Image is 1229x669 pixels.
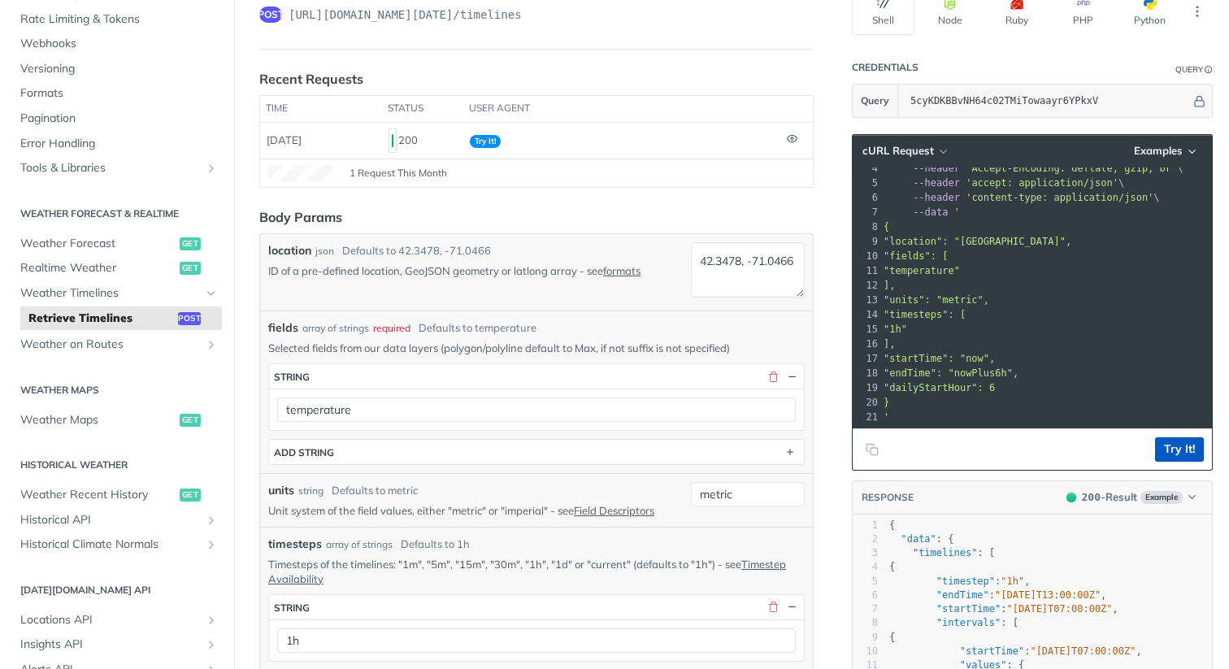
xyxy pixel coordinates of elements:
[853,616,878,630] div: 8
[205,162,218,175] button: Show subpages for Tools & Libraries
[12,256,222,280] a: Realtime Weatherget
[889,576,1031,587] span: : ,
[853,190,880,205] div: 6
[853,645,878,658] div: 10
[382,96,463,122] th: status
[784,369,799,384] button: Hide
[853,351,880,366] div: 17
[289,7,522,23] span: https://api.tomorrow.io/v4/timelines
[20,412,176,428] span: Weather Maps
[12,532,222,557] a: Historical Climate NormalsShow subpages for Historical Climate Normals
[1007,603,1113,615] span: "[DATE]T07:00:00Z"
[180,414,201,427] span: get
[205,287,218,300] button: Hide subpages for Weather Timelines
[269,595,804,619] button: string
[12,232,222,256] a: Weather Forecastget
[326,537,393,552] div: array of strings
[1134,144,1183,158] span: Examples
[853,307,880,322] div: 14
[20,61,218,77] span: Versioning
[966,192,1153,203] span: 'content-type: application/json'
[889,617,1018,628] span: : [
[884,192,1160,203] span: \
[853,161,880,176] div: 4
[1175,63,1203,76] div: Query
[884,309,966,320] span: "timesteps": [
[268,503,684,518] p: Unit system of the field values, either "metric" or "imperial" - see
[342,243,491,259] div: Defaults to 42.3478, -71.0466
[913,206,948,218] span: --data
[857,143,952,159] button: cURL Request
[889,547,995,558] span: : [
[960,645,1024,657] span: "startTime"
[889,519,895,531] span: {
[28,311,174,327] span: Retrieve Timelines
[205,514,218,527] button: Show subpages for Historical API
[259,207,342,227] div: Body Params
[936,617,1001,628] span: "intervals"
[269,364,804,389] button: string
[260,96,382,122] th: time
[853,263,880,278] div: 11
[205,614,218,627] button: Show subpages for Locations API
[1030,645,1136,657] span: "[DATE]T07:00:00Z"
[373,321,410,336] div: required
[853,631,878,645] div: 9
[205,338,218,351] button: Show subpages for Weather on Routes
[913,163,960,174] span: --header
[180,489,201,502] span: get
[298,484,324,498] div: string
[259,69,363,89] div: Recent Requests
[267,133,302,146] span: [DATE]
[1190,4,1205,19] svg: More ellipsis
[12,57,222,81] a: Versioning
[12,483,222,507] a: Weather Recent Historyget
[12,583,222,597] h2: [DATE][DOMAIN_NAME] API
[853,249,880,263] div: 10
[853,85,898,117] button: Query
[884,177,1124,189] span: \
[12,81,222,106] a: Formats
[274,446,334,458] div: ADD string
[12,632,222,657] a: Insights APIShow subpages for Insights API
[205,638,218,651] button: Show subpages for Insights API
[12,156,222,180] a: Tools & LibrariesShow subpages for Tools & Libraries
[20,236,176,252] span: Weather Forecast
[12,508,222,532] a: Historical APIShow subpages for Historical API
[889,603,1118,615] span: : ,
[884,236,1071,247] span: "location": "[GEOGRAPHIC_DATA]",
[268,165,333,181] canvas: Line Graph
[853,380,880,395] div: 19
[12,106,222,131] a: Pagination
[269,440,804,464] button: ADD string
[180,237,201,250] span: get
[884,367,1018,379] span: "endTime": "nowPlus6h",
[389,127,457,154] div: 200
[884,294,989,306] span: "units": "metric",
[766,600,780,615] button: Delete
[902,85,1191,117] input: apikey
[766,369,780,384] button: Delete
[1128,143,1204,159] button: Examples
[884,163,1183,174] span: \
[20,636,201,653] span: Insights API
[12,332,222,357] a: Weather on RoutesShow subpages for Weather on Routes
[853,219,880,234] div: 8
[20,111,218,127] span: Pagination
[274,602,310,614] div: string
[862,144,934,158] span: cURL Request
[884,353,995,364] span: "startTime": "now",
[884,411,889,423] span: '
[20,537,201,553] span: Historical Climate Normals
[259,7,282,23] span: post
[603,264,641,277] a: formats
[884,397,889,408] span: }
[20,11,218,28] span: Rate Limiting & Tokens
[853,546,878,560] div: 3
[691,242,805,298] textarea: 42.3478, -71.0466
[419,320,536,337] div: Defaults to temperature
[205,538,218,551] button: Show subpages for Historical Climate Normals
[20,612,201,628] span: Locations API
[966,163,1177,174] span: 'Accept-Encoding: deflate, gzip, br'
[392,134,393,147] span: 200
